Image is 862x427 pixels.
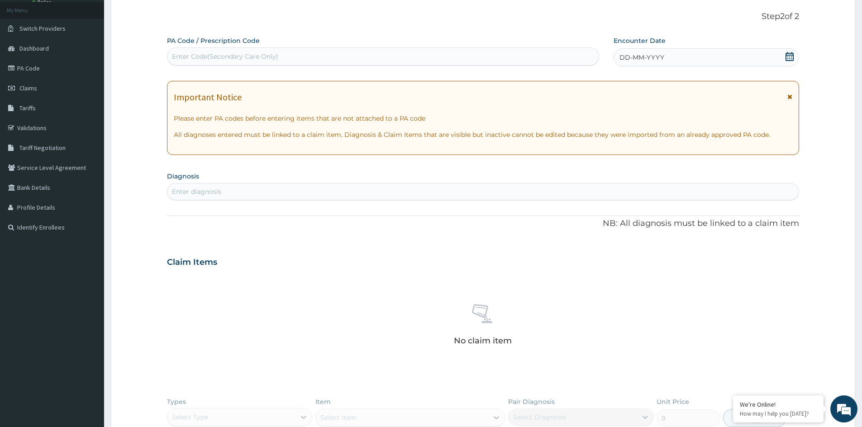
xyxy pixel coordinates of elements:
p: NB: All diagnosis must be linked to a claim item [167,218,799,230]
label: PA Code / Prescription Code [167,36,260,45]
span: Tariffs [19,104,36,112]
span: We're online! [52,114,125,205]
span: DD-MM-YYYY [619,53,664,62]
h1: Important Notice [174,92,242,102]
div: Minimize live chat window [148,5,170,26]
span: Switch Providers [19,24,66,33]
p: How may I help you today? [740,410,817,418]
div: We're Online! [740,400,817,408]
span: Tariff Negotiation [19,144,66,152]
label: Encounter Date [614,36,666,45]
p: Please enter PA codes before entering items that are not attached to a PA code [174,114,792,123]
div: Enter Code(Secondary Care Only) [172,52,278,61]
textarea: Type your message and hit 'Enter' [5,247,172,278]
p: No claim item [454,336,512,345]
div: Enter diagnosis [172,187,221,196]
label: Diagnosis [167,172,199,181]
p: Step 2 of 2 [167,12,799,22]
span: Dashboard [19,44,49,52]
img: d_794563401_company_1708531726252_794563401 [17,45,37,68]
div: Chat with us now [47,51,152,62]
h3: Claim Items [167,258,217,267]
span: Claims [19,84,37,92]
p: All diagnoses entered must be linked to a claim item. Diagnosis & Claim Items that are visible bu... [174,130,792,139]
